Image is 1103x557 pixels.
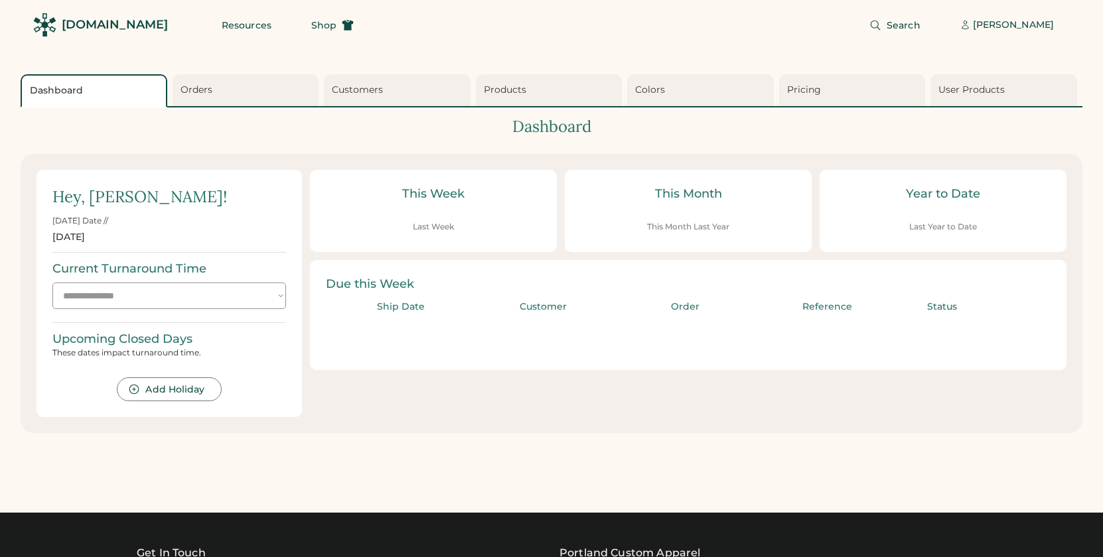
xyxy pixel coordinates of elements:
[334,300,468,314] div: Ship Date
[618,300,752,314] div: Order
[853,12,936,38] button: Search
[887,21,920,30] span: Search
[332,84,467,97] div: Customers
[21,115,1082,138] div: Dashboard
[33,13,56,36] img: Rendered Logo - Screens
[581,186,796,202] div: This Month
[52,186,227,208] div: Hey, [PERSON_NAME]!
[52,261,206,277] div: Current Turnaround Time
[181,84,315,97] div: Orders
[938,84,1073,97] div: User Products
[909,221,977,233] div: Last Year to Date
[206,12,287,38] button: Resources
[787,84,922,97] div: Pricing
[326,186,541,202] div: This Week
[484,84,619,97] div: Products
[836,186,1051,202] div: Year to Date
[413,221,454,233] div: Last Week
[973,19,1054,32] div: [PERSON_NAME]
[647,221,729,233] div: This Month Last Year
[326,276,1051,292] div: Due this Week
[52,216,108,227] div: [DATE] Date //
[52,231,85,244] div: [DATE]
[635,84,770,97] div: Colors
[30,84,162,97] div: Dashboard
[295,12,370,38] button: Shop
[117,377,221,401] button: Add Holiday
[52,347,286,358] div: These dates impact turnaround time.
[902,300,982,314] div: Status
[62,17,168,33] div: [DOMAIN_NAME]
[476,300,610,314] div: Customer
[311,21,336,30] span: Shop
[52,331,192,347] div: Upcoming Closed Days
[760,300,894,314] div: Reference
